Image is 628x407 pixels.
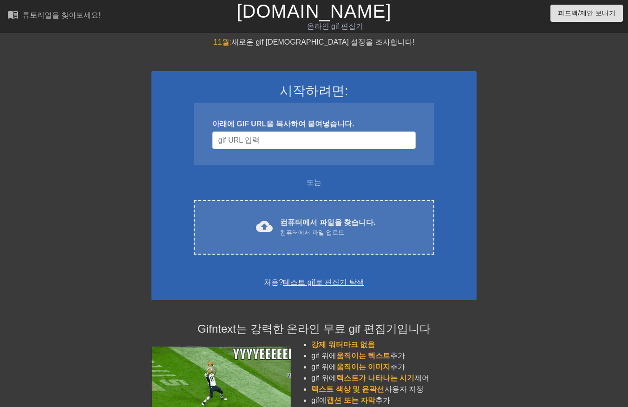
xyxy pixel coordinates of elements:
[164,83,464,99] h3: 시작하려면:
[336,363,390,371] span: 움직이는 이미지
[311,361,477,373] li: gif 위에 추가
[558,7,615,19] span: 피드백/제안 보내기
[311,341,375,348] span: 강제 워터마크 없음
[236,1,391,21] a: [DOMAIN_NAME]
[214,38,231,46] span: 11월:
[176,177,452,188] div: 또는
[336,374,415,382] span: 텍스트가 나타나는 시기
[311,385,384,393] span: 텍스트 색상 및 윤곽선
[327,396,375,404] span: 캡션 또는 자막
[550,5,623,22] button: 피드백/제안 보내기
[214,21,457,32] div: 온라인 gif 편집기
[311,384,477,395] li: 사용자 지정
[22,11,101,19] div: 튜토리얼을 찾아보세요!
[212,131,416,149] input: 사용자 이름
[212,118,416,130] div: 아래에 GIF URL을 복사하여 붙여넣습니다.
[311,350,477,361] li: gif 위에 추가
[151,37,477,48] div: 새로운 gif [DEMOGRAPHIC_DATA] 설정을 조사합니다!
[256,218,273,235] span: cloud_upload
[151,322,477,336] h4: Gifntext는 강력한 온라인 무료 gif 편집기입니다
[336,352,390,360] span: 움직이는 텍스트
[7,9,19,20] span: menu_book
[311,395,477,406] li: gif에 추가
[7,9,101,23] a: 튜토리얼을 찾아보세요!
[280,218,375,226] font: 컴퓨터에서 파일을 찾습니다.
[283,278,364,286] a: 테스트 gif로 편집기 탐색
[311,373,477,384] li: gif 위에 제어
[280,228,375,237] div: 컴퓨터에서 파일 업로드
[164,277,464,288] div: 처음?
